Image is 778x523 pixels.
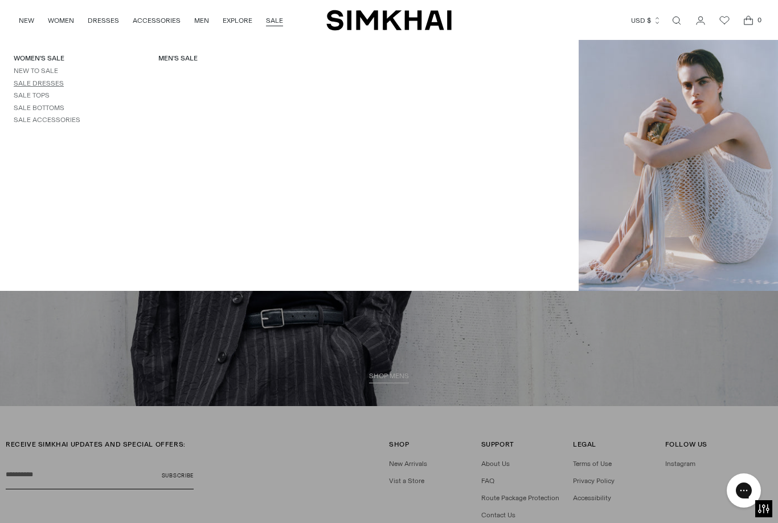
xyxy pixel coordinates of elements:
a: EXPLORE [223,8,252,33]
a: NEW [19,8,34,33]
a: SIMKHAI [326,9,452,31]
button: USD $ [631,8,661,33]
a: Open cart modal [737,9,760,32]
a: DRESSES [88,8,119,33]
a: Open search modal [665,9,688,32]
span: 0 [754,15,764,25]
iframe: Gorgias live chat messenger [721,469,767,512]
a: Wishlist [713,9,736,32]
a: WOMEN [48,8,74,33]
a: MEN [194,8,209,33]
a: SALE [266,8,283,33]
a: ACCESSORIES [133,8,181,33]
a: Go to the account page [689,9,712,32]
